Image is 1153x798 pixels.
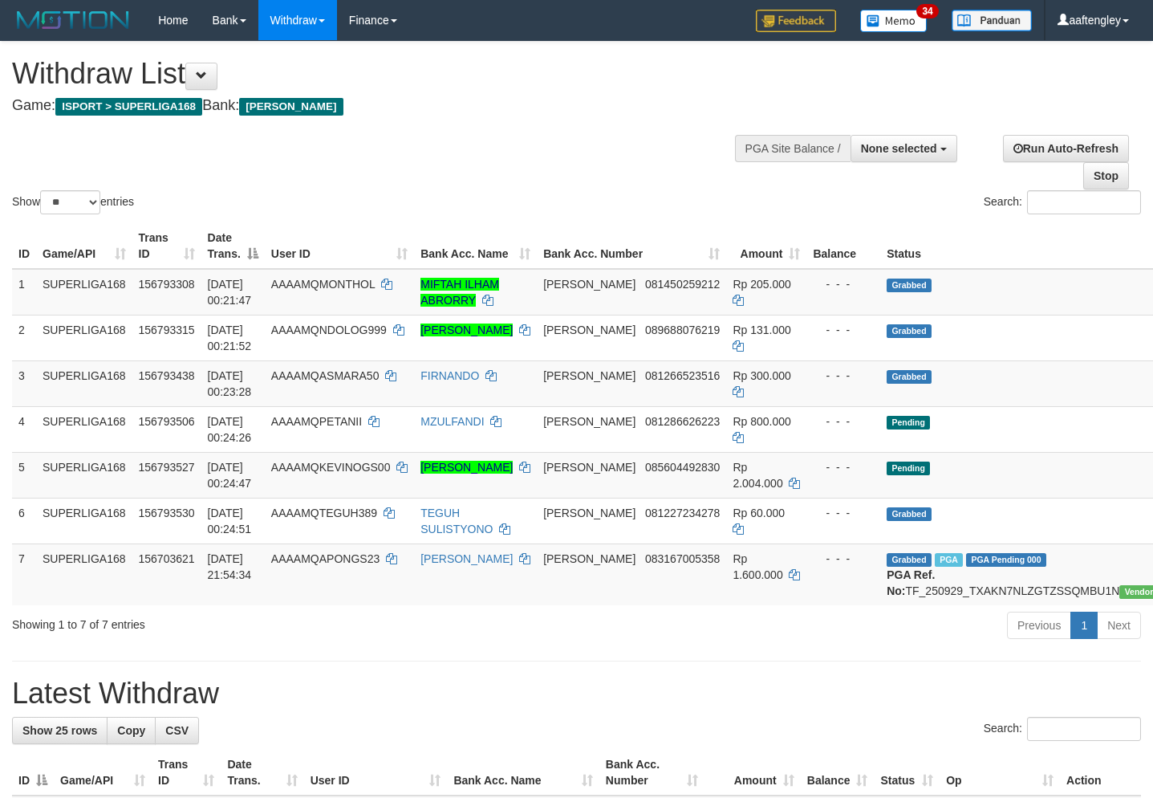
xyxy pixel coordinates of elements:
div: - - - [813,459,874,475]
input: Search: [1027,190,1141,214]
span: Copy 081450259212 to clipboard [645,278,720,291]
span: Pending [887,416,930,430]
td: SUPERLIGA168 [36,452,132,498]
span: 156793438 [139,369,195,382]
img: panduan.png [952,10,1032,31]
span: Copy [117,724,145,737]
div: - - - [813,276,874,292]
span: 156703621 [139,552,195,565]
th: Trans ID: activate to sort column ascending [132,223,201,269]
a: Next [1097,612,1141,639]
th: Trans ID: activate to sort column ascending [152,750,221,796]
span: Rp 205.000 [733,278,790,291]
label: Search: [984,190,1141,214]
span: [PERSON_NAME] [543,278,635,291]
th: Game/API: activate to sort column ascending [54,750,152,796]
span: Rp 300.000 [733,369,790,382]
span: AAAAMQNDOLOG999 [271,324,387,336]
a: CSV [155,717,199,744]
span: Copy 085604492830 to clipboard [645,461,720,474]
span: Copy 081286626223 to clipboard [645,415,720,428]
h4: Game: Bank: [12,98,753,114]
a: Copy [107,717,156,744]
span: Grabbed [887,553,932,567]
div: - - - [813,413,874,430]
td: 7 [12,544,36,605]
th: ID: activate to sort column descending [12,750,54,796]
span: [DATE] 00:21:52 [208,324,252,352]
span: [DATE] 21:54:34 [208,552,252,581]
a: TEGUH SULISTYONO [420,507,493,535]
span: Copy 081266523516 to clipboard [645,369,720,382]
span: [PERSON_NAME] [543,324,635,336]
span: AAAAMQMONTHOL [271,278,375,291]
div: - - - [813,368,874,384]
span: AAAAMQASMARA50 [271,369,380,382]
span: Rp 131.000 [733,324,790,336]
span: 34 [916,4,938,18]
td: SUPERLIGA168 [36,406,132,452]
span: Rp 60.000 [733,507,785,519]
a: Run Auto-Refresh [1003,135,1129,162]
span: [PERSON_NAME] [543,415,635,428]
span: [PERSON_NAME] [543,369,635,382]
th: Bank Acc. Number: activate to sort column ascending [537,223,726,269]
input: Search: [1027,717,1141,741]
span: [DATE] 00:23:28 [208,369,252,398]
span: Rp 2.004.000 [733,461,782,490]
td: SUPERLIGA168 [36,360,132,406]
th: Date Trans.: activate to sort column descending [201,223,265,269]
span: AAAAMQKEVINOGS00 [271,461,391,474]
th: Bank Acc. Name: activate to sort column ascending [414,223,537,269]
a: Stop [1083,162,1129,189]
div: PGA Site Balance / [735,135,851,162]
span: ISPORT > SUPERLIGA168 [55,98,202,116]
span: PGA Pending [966,553,1046,567]
span: Pending [887,462,930,475]
h1: Withdraw List [12,58,753,90]
span: [DATE] 00:21:47 [208,278,252,307]
td: SUPERLIGA168 [36,498,132,544]
th: ID [12,223,36,269]
th: Bank Acc. Number: activate to sort column ascending [599,750,704,796]
span: 156793527 [139,461,195,474]
img: Button%20Memo.svg [860,10,928,32]
span: Grabbed [887,507,932,521]
span: 156793530 [139,507,195,519]
img: MOTION_logo.png [12,8,134,32]
span: Grabbed [887,324,932,338]
span: Grabbed [887,279,932,292]
td: 3 [12,360,36,406]
b: PGA Ref. No: [887,568,935,597]
span: 156793308 [139,278,195,291]
button: None selected [851,135,957,162]
label: Show entries [12,190,134,214]
span: [PERSON_NAME] [543,461,635,474]
span: [DATE] 00:24:51 [208,507,252,535]
span: [DATE] 00:24:26 [208,415,252,444]
span: [PERSON_NAME] [543,552,635,565]
h1: Latest Withdraw [12,678,1141,710]
a: [PERSON_NAME] [420,461,513,474]
span: Rp 1.600.000 [733,552,782,581]
a: [PERSON_NAME] [420,552,513,565]
th: Op: activate to sort column ascending [940,750,1060,796]
span: Copy 083167005358 to clipboard [645,552,720,565]
span: None selected [861,142,937,155]
th: User ID: activate to sort column ascending [265,223,414,269]
td: 1 [12,269,36,316]
span: Copy 089688076219 to clipboard [645,324,720,336]
span: CSV [165,724,189,737]
th: Game/API: activate to sort column ascending [36,223,132,269]
div: - - - [813,505,874,521]
div: - - - [813,551,874,567]
span: Copy 081227234278 to clipboard [645,507,720,519]
a: MZULFANDI [420,415,484,428]
th: Balance [806,223,880,269]
a: [PERSON_NAME] [420,324,513,336]
div: Showing 1 to 7 of 7 entries [12,610,469,633]
span: AAAAMQTEGUH389 [271,507,377,519]
span: AAAAMQAPONGS23 [271,552,380,565]
th: Date Trans.: activate to sort column ascending [221,750,303,796]
span: Rp 800.000 [733,415,790,428]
